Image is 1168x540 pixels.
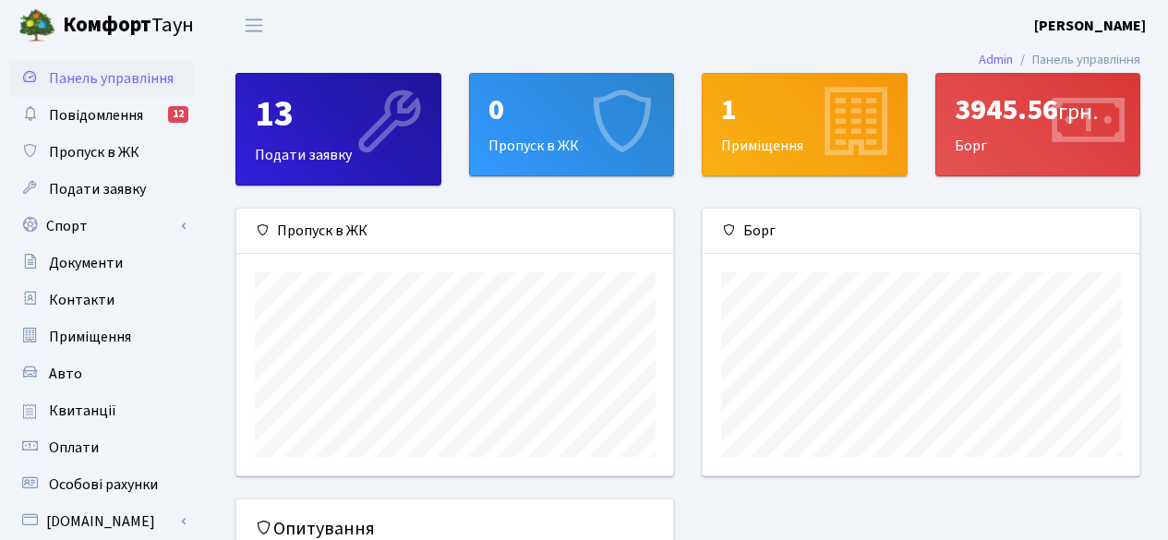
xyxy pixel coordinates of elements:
[9,429,194,466] a: Оплати
[235,73,441,186] a: 13Подати заявку
[49,253,123,273] span: Документи
[9,466,194,503] a: Особові рахунки
[63,10,151,40] b: Комфорт
[49,438,99,458] span: Оплати
[9,60,194,97] a: Панель управління
[1013,50,1140,70] li: Панель управління
[49,474,158,495] span: Особові рахунки
[703,74,907,175] div: Приміщення
[488,92,656,127] div: 0
[9,318,194,355] a: Приміщення
[49,68,174,89] span: Панель управління
[9,503,194,540] a: [DOMAIN_NAME]
[255,518,655,540] h5: Опитування
[49,401,116,421] span: Квитанції
[936,74,1140,175] div: Борг
[168,106,188,123] div: 12
[979,50,1013,69] a: Admin
[469,73,675,176] a: 0Пропуск в ЖК
[63,10,194,42] span: Таун
[9,245,194,282] a: Документи
[231,10,277,41] button: Переключити навігацію
[18,7,55,44] img: logo.png
[703,209,1139,254] div: Борг
[9,134,194,171] a: Пропуск в ЖК
[470,74,674,175] div: Пропуск в ЖК
[9,282,194,318] a: Контакти
[49,179,146,199] span: Подати заявку
[236,74,440,185] div: Подати заявку
[49,364,82,384] span: Авто
[49,105,143,126] span: Повідомлення
[49,327,131,347] span: Приміщення
[702,73,908,176] a: 1Приміщення
[955,92,1122,127] div: 3945.56
[1034,15,1146,37] a: [PERSON_NAME]
[9,355,194,392] a: Авто
[1034,16,1146,36] b: [PERSON_NAME]
[9,171,194,208] a: Подати заявку
[721,92,888,127] div: 1
[49,142,139,162] span: Пропуск в ЖК
[9,392,194,429] a: Квитанції
[951,41,1168,79] nav: breadcrumb
[9,97,194,134] a: Повідомлення12
[49,290,114,310] span: Контакти
[255,92,422,137] div: 13
[9,208,194,245] a: Спорт
[236,209,673,254] div: Пропуск в ЖК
